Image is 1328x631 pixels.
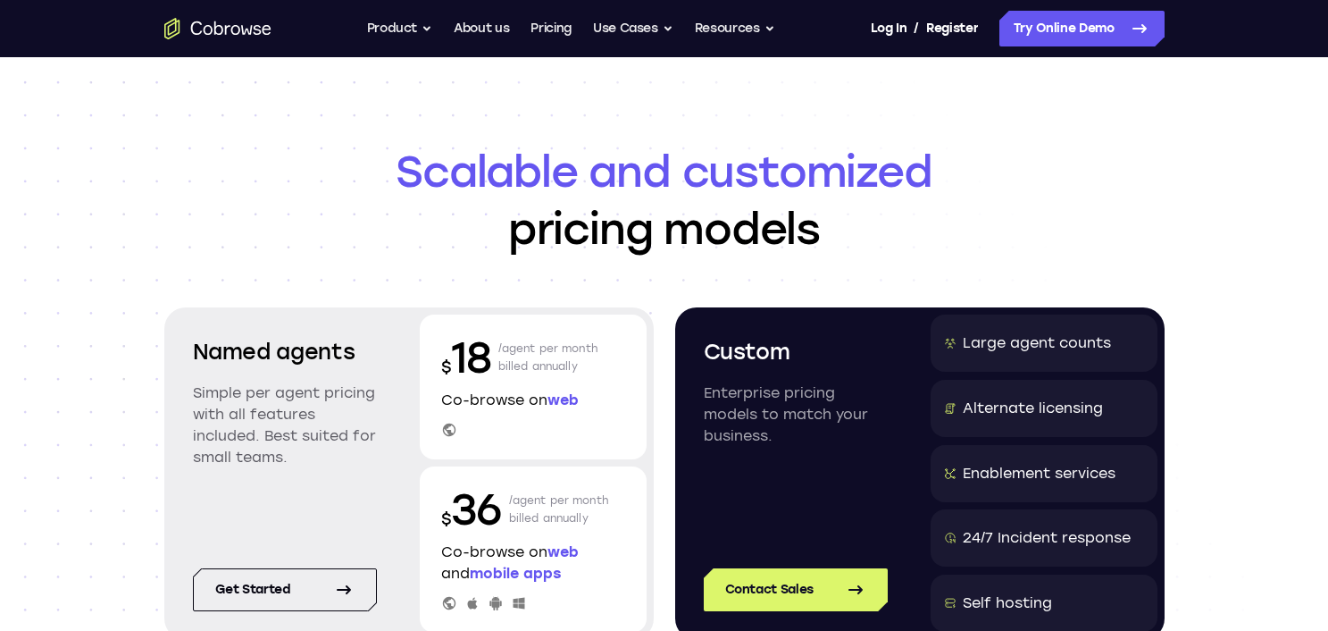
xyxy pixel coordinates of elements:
span: web [547,543,579,560]
a: About us [454,11,509,46]
a: Go to the home page [164,18,271,39]
h1: pricing models [164,143,1165,257]
h2: Named agents [193,336,377,368]
a: Log In [871,11,906,46]
span: $ [441,509,452,529]
div: Self hosting [963,593,1052,614]
a: Try Online Demo [999,11,1165,46]
p: /agent per month billed annually [509,481,609,538]
a: Get started [193,568,377,611]
div: 24/7 Incident response [963,527,1131,549]
span: $ [441,358,452,377]
span: web [547,391,579,408]
p: Enterprise pricing models to match your business. [704,383,888,447]
a: Pricing [530,11,572,46]
button: Resources [695,11,775,46]
div: Enablement services [963,463,1115,484]
a: Register [926,11,978,46]
p: 36 [441,481,502,538]
div: Large agent counts [963,332,1111,354]
button: Use Cases [593,11,673,46]
div: Alternate licensing [963,398,1103,419]
span: mobile apps [470,565,561,582]
button: Product [367,11,433,46]
h2: Custom [704,336,888,368]
p: Co-browse on [441,390,625,411]
span: Scalable and customized [164,143,1165,200]
p: Simple per agent pricing with all features included. Best suited for small teams. [193,383,377,468]
a: Contact Sales [704,568,888,611]
p: 18 [441,329,491,386]
p: Co-browse on and [441,542,625,585]
span: / [914,18,919,39]
p: /agent per month billed annually [498,329,598,386]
